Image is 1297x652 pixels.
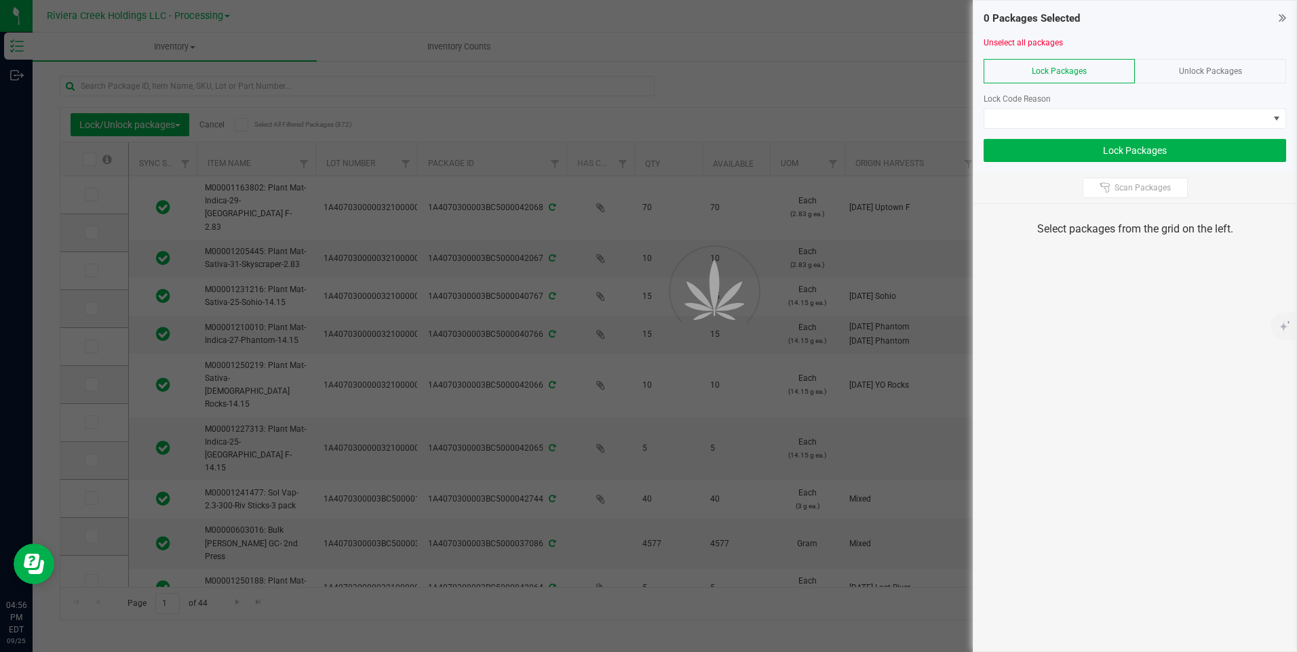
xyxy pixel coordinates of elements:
[1179,66,1242,76] span: Unlock Packages
[1115,182,1171,193] span: Scan Packages
[990,221,1279,237] div: Select packages from the grid on the left.
[984,94,1051,104] span: Lock Code Reason
[1032,66,1087,76] span: Lock Packages
[984,139,1286,162] button: Lock Packages
[14,544,54,584] iframe: Resource center
[984,38,1063,47] a: Unselect all packages
[1083,178,1188,198] button: Scan Packages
